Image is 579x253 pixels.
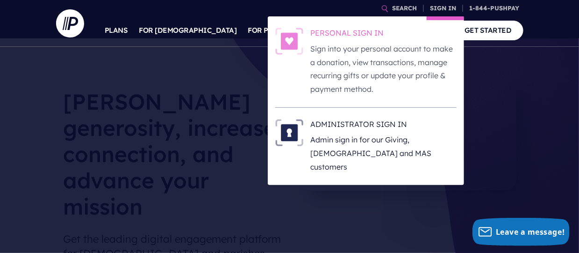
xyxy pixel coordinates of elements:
[275,119,457,174] a: ADMINISTRATOR SIGN IN - Illustration ADMINISTRATOR SIGN IN Admin sign in for our Giving, [DEMOGRA...
[275,119,303,146] img: ADMINISTRATOR SIGN IN - Illustration
[311,42,457,96] p: Sign into your personal account to make a donation, view transactions, manage recurring gifts or ...
[248,14,300,47] a: FOR PARISHES
[311,14,353,47] a: SOLUTIONS
[275,28,303,55] img: PERSONAL SIGN IN - Illustration
[105,14,128,47] a: PLANS
[311,133,457,173] p: Admin sign in for our Giving, [DEMOGRAPHIC_DATA] and MAS customers
[139,14,237,47] a: FOR [DEMOGRAPHIC_DATA]
[453,21,523,40] a: GET STARTED
[275,28,457,96] a: PERSONAL SIGN IN - Illustration PERSONAL SIGN IN Sign into your personal account to make a donati...
[407,14,442,47] a: COMPANY
[311,119,457,133] h6: ADMINISTRATOR SIGN IN
[311,28,457,42] h6: PERSONAL SIGN IN
[364,14,396,47] a: EXPLORE
[472,218,570,246] button: Leave a message!
[496,227,565,237] span: Leave a message!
